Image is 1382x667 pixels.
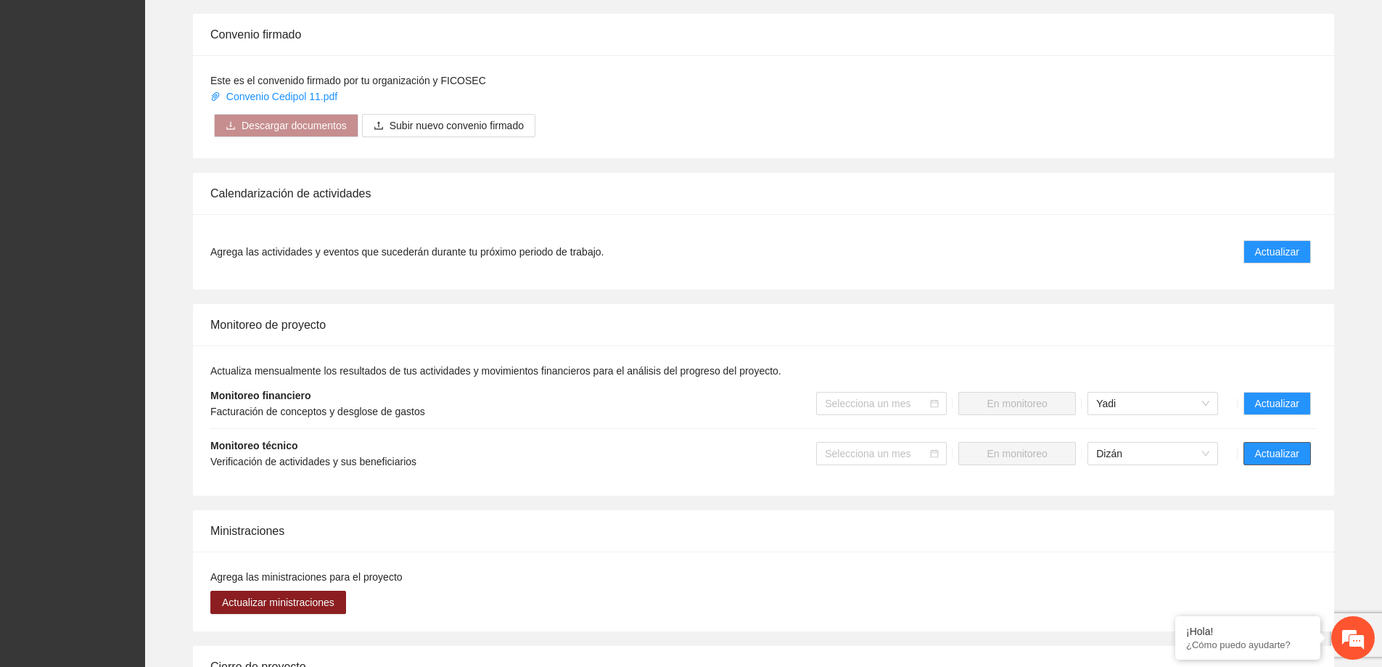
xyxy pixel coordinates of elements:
[210,91,340,102] a: Convenio Cedipol 11.pdf
[362,120,535,131] span: uploadSubir nuevo convenio firmado
[210,591,346,614] button: Actualizar ministraciones
[210,14,1317,55] div: Convenio firmado
[1243,392,1311,415] button: Actualizar
[1255,446,1299,462] span: Actualizar
[84,194,200,340] span: Estamos en línea.
[210,173,1317,214] div: Calendarización de actividades
[390,118,524,134] span: Subir nuevo convenio firmado
[7,396,276,447] textarea: Escriba su mensaje y pulse “Intro”
[930,449,939,458] span: calendar
[222,594,334,610] span: Actualizar ministraciones
[210,244,604,260] span: Agrega las actividades y eventos que sucederán durante tu próximo periodo de trabajo.
[1243,442,1311,465] button: Actualizar
[1243,240,1311,263] button: Actualizar
[210,304,1317,345] div: Monitoreo de proyecto
[1186,626,1309,637] div: ¡Hola!
[210,406,425,417] span: Facturación de conceptos y desglose de gastos
[210,456,416,467] span: Verificación de actividades y sus beneficiarios
[210,75,486,86] span: Este es el convenido firmado por tu organización y FICOSEC
[214,114,358,137] button: downloadDescargar documentos
[210,91,221,102] span: paper-clip
[1255,396,1299,412] span: Actualizar
[242,118,347,134] span: Descargar documentos
[210,597,346,608] a: Actualizar ministraciones
[930,399,939,408] span: calendar
[210,440,298,451] strong: Monitoreo técnico
[210,365,781,377] span: Actualiza mensualmente los resultados de tus actividades y movimientos financieros para el anális...
[362,114,535,137] button: uploadSubir nuevo convenio firmado
[75,74,244,93] div: Chatee con nosotros ahora
[1255,244,1299,260] span: Actualizar
[1096,393,1209,414] span: Yadi
[1096,443,1209,465] span: Dizán
[210,510,1317,552] div: Ministraciones
[210,571,403,583] span: Agrega las ministraciones para el proyecto
[374,120,384,132] span: upload
[226,120,236,132] span: download
[210,390,310,401] strong: Monitoreo financiero
[1186,639,1309,650] p: ¿Cómo puedo ayudarte?
[238,7,273,42] div: Minimizar ventana de chat en vivo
